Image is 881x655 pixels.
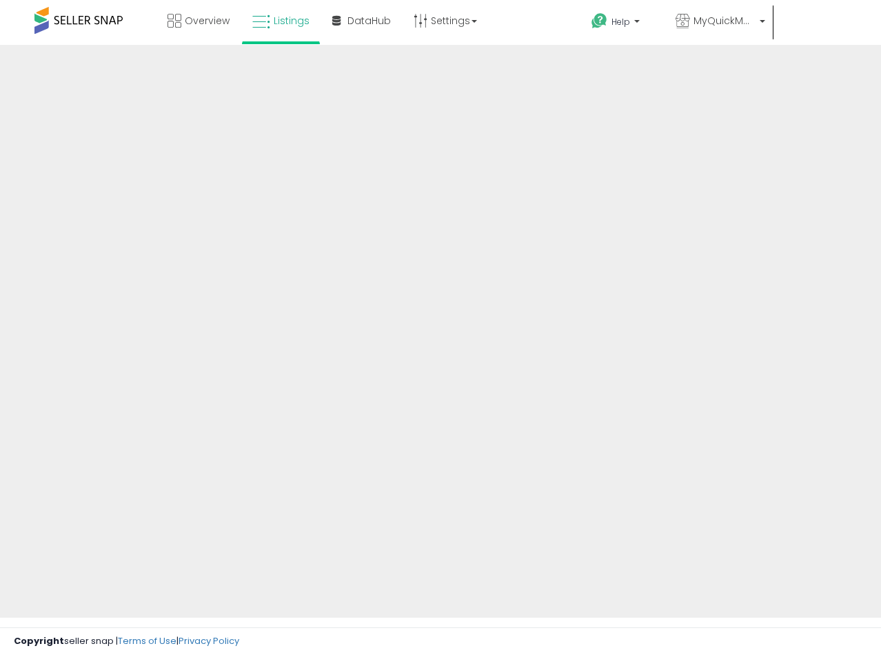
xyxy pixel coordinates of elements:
span: Overview [185,14,230,28]
span: DataHub [347,14,391,28]
span: Listings [274,14,310,28]
span: MyQuickMart [693,14,756,28]
span: Help [611,16,630,28]
a: Help [580,2,663,45]
i: Get Help [591,12,608,30]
